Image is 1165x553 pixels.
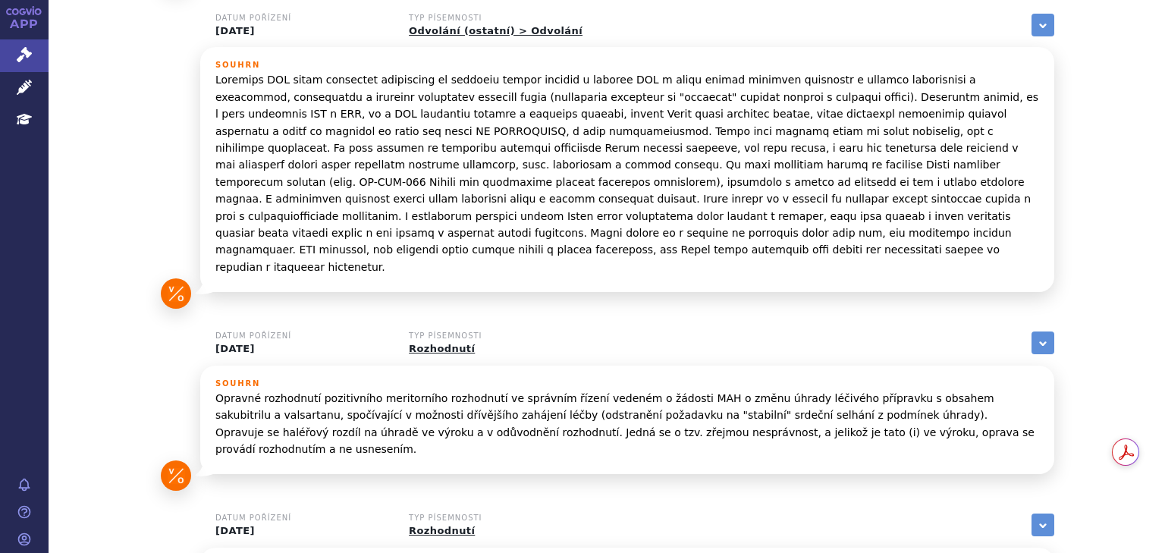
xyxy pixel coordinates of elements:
[215,61,1039,70] h3: Souhrn
[409,343,475,354] a: Rozhodnutí
[409,14,583,23] h3: Typ písemnosti
[215,343,390,355] p: [DATE]
[215,379,1039,388] h3: Souhrn
[409,525,475,536] a: Rozhodnutí
[1032,14,1054,36] a: zobrazit vše
[1032,331,1054,354] a: zobrazit vše
[215,514,390,523] h3: Datum pořízení
[215,71,1039,275] p: Loremips DOL sitam consectet adipiscing el seddoeiu tempor incidid u laboree DOL m aliqu enimad m...
[409,514,583,523] h3: Typ písemnosti
[409,25,582,36] a: Odvolání (ostatní) > Odvolání
[215,525,390,537] p: [DATE]
[215,14,390,23] h3: Datum pořízení
[215,25,390,37] p: [DATE]
[1032,514,1054,536] a: zobrazit vše
[215,331,390,341] h3: Datum pořízení
[215,390,1039,458] p: Opravné rozhodnutí pozitivního meritorního rozhodnutí ve správním řízení vedeném o žádosti MAH o ...
[409,331,583,341] h3: Typ písemnosti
